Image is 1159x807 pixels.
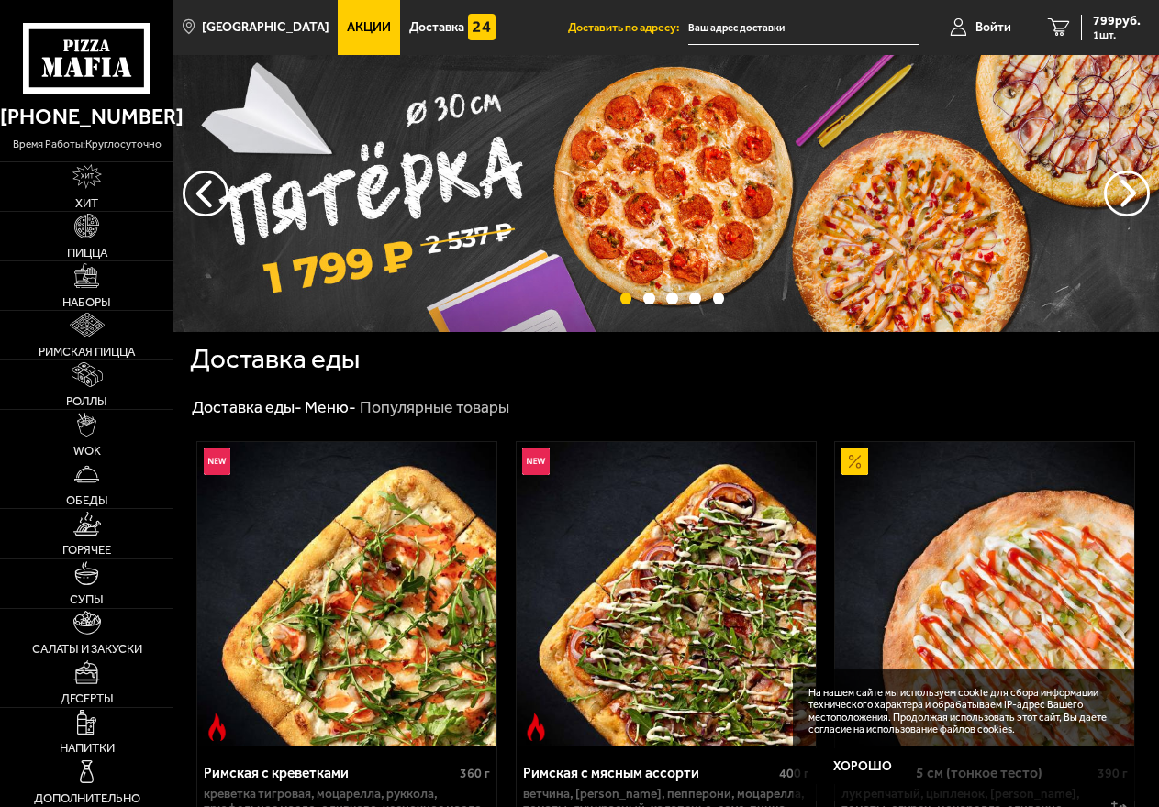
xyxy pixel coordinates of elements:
button: точки переключения [713,293,725,304]
img: Аль-Шам 25 см (тонкое тесто) [835,442,1134,747]
span: Пицца [67,247,107,259]
input: Ваш адрес доставки [688,11,920,45]
span: Салаты и закуски [32,643,142,655]
span: Супы [70,593,104,605]
a: Меню- [305,397,356,417]
span: Акции [347,21,391,34]
span: Напитки [60,742,115,754]
div: Популярные товары [360,397,509,418]
img: Новинка [522,448,550,475]
img: Римская с креветками [197,442,496,747]
h1: Доставка еды [190,346,360,373]
span: 400 г [779,766,809,781]
span: Доставка [409,21,464,34]
button: точки переключения [643,293,655,304]
span: WOK [73,445,101,457]
span: Роллы [66,395,107,407]
button: предыдущий [1104,171,1150,216]
span: 1 шт. [1093,29,1141,40]
span: Наборы [62,296,111,308]
a: НовинкаОстрое блюдоРимская с креветками [197,442,496,747]
span: Хит [75,197,98,209]
span: Доставить по адресу: [568,22,688,34]
img: Римская с мясным ассорти [517,442,816,747]
div: Римская с креветками [204,765,455,782]
button: точки переключения [620,293,632,304]
span: Войти [975,21,1011,34]
button: Хорошо [808,748,917,784]
div: Римская с мясным ассорти [523,765,775,782]
a: Доставка еды- [192,397,302,417]
p: На нашем сайте мы используем cookie для сбора информации технического характера и обрабатываем IP... [808,687,1115,737]
span: Римская пицца [39,346,135,358]
button: следующий [183,171,228,216]
span: 799 руб. [1093,15,1141,28]
img: Акционный [841,448,869,475]
span: Горячее [62,544,111,556]
button: точки переключения [689,293,701,304]
a: АкционныйАль-Шам 25 см (тонкое тесто) [835,442,1134,747]
a: НовинкаОстрое блюдоРимская с мясным ассорти [517,442,816,747]
img: Острое блюдо [522,713,550,741]
span: Обеды [66,494,108,506]
span: 360 г [460,766,490,781]
span: Дополнительно [34,792,140,804]
img: Новинка [204,448,231,475]
span: Десерты [61,692,114,704]
span: [GEOGRAPHIC_DATA] [202,21,329,34]
button: точки переключения [666,293,678,304]
img: 15daf4d41897b9f0e9f617042186c801.svg [468,14,496,41]
img: Острое блюдо [204,713,231,741]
